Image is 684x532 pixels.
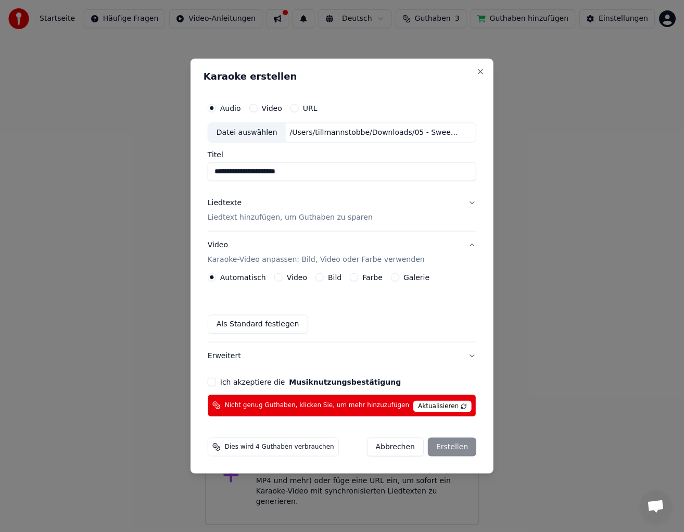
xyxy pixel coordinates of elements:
button: Abbrechen [366,437,423,456]
button: Als Standard festlegen [208,314,308,333]
label: Video [262,105,282,112]
button: LiedtexteLiedtext hinzufügen, um Guthaben zu sparen [208,189,476,231]
label: Video [287,273,307,281]
label: Titel [208,151,476,158]
button: Ich akzeptiere die [289,378,401,385]
label: Ich akzeptiere die [220,378,401,385]
label: URL [303,105,318,112]
p: Karaoke-Video anpassen: Bild, Video oder Farbe verwenden [208,254,425,264]
span: Aktualisieren [413,400,472,412]
label: Galerie [403,273,429,281]
div: Liedtexte [208,198,242,208]
label: Audio [220,105,241,112]
p: Liedtext hinzufügen, um Guthaben zu sparen [208,212,373,223]
div: VideoKaraoke-Video anpassen: Bild, Video oder Farbe verwenden [208,273,476,341]
div: Datei auswählen [208,123,286,142]
div: /Users/tillmannstobbe/Downloads/05 - Sweet, Sweet Smile.mp3 [286,128,463,138]
span: Nicht genug Guthaben, klicken Sie, um mehr hinzuzufügen [225,401,409,410]
h2: Karaoke erstellen [204,72,480,81]
div: Video [208,240,425,265]
label: Automatisch [220,273,266,281]
label: Bild [328,273,341,281]
button: Erweitert [208,342,476,369]
span: Dies wird 4 Guthaben verbrauchen [225,442,334,451]
button: VideoKaraoke-Video anpassen: Bild, Video oder Farbe verwenden [208,232,476,273]
label: Farbe [362,273,383,281]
